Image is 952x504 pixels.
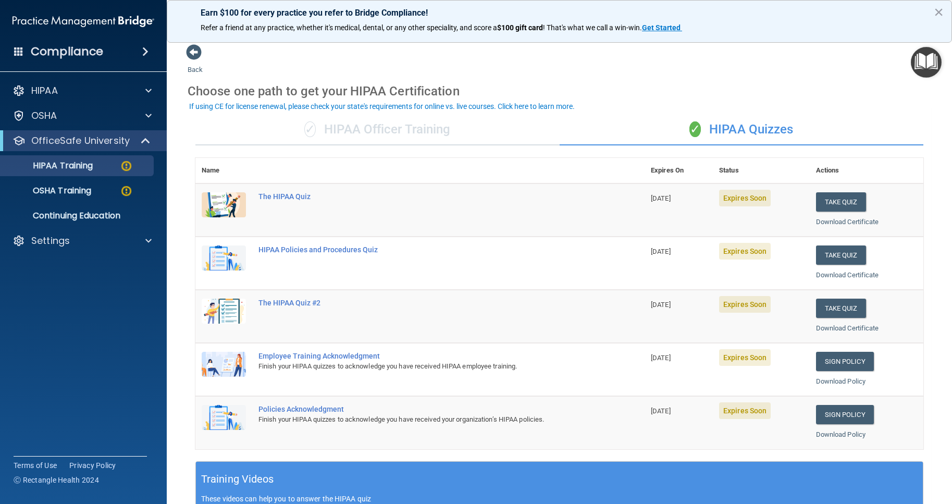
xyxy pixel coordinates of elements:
th: Status [713,158,810,183]
img: PMB logo [13,11,154,32]
strong: $100 gift card [497,23,543,32]
button: Take Quiz [816,192,866,212]
a: Download Certificate [816,271,879,279]
img: warning-circle.0cc9ac19.png [120,185,133,198]
div: Finish your HIPAA quizzes to acknowledge you have received your organization’s HIPAA policies. [258,413,592,426]
a: Sign Policy [816,405,874,424]
a: OfficeSafe University [13,134,151,147]
span: [DATE] [651,301,671,309]
span: [DATE] [651,354,671,362]
span: [DATE] [651,407,671,415]
button: Open Resource Center [911,47,942,78]
button: Close [934,4,944,20]
p: HIPAA Training [7,161,93,171]
span: Expires Soon [719,190,771,206]
a: Download Policy [816,431,866,438]
span: [DATE] [651,248,671,255]
a: Get Started [642,23,682,32]
p: OSHA Training [7,186,91,196]
th: Expires On [645,158,713,183]
span: Expires Soon [719,402,771,419]
div: HIPAA Policies and Procedures Quiz [258,245,592,254]
p: Continuing Education [7,211,149,221]
p: Settings [31,235,70,247]
strong: Get Started [642,23,681,32]
div: The HIPAA Quiz #2 [258,299,592,307]
p: These videos can help you to answer the HIPAA quiz [201,495,918,503]
h4: Compliance [31,44,103,59]
div: HIPAA Officer Training [195,114,560,145]
th: Actions [810,158,923,183]
a: OSHA [13,109,152,122]
div: If using CE for license renewal, please check your state's requirements for online vs. live cours... [189,103,575,110]
button: Take Quiz [816,245,866,265]
a: Download Certificate [816,324,879,332]
a: Privacy Policy [69,460,116,471]
p: HIPAA [31,84,58,97]
button: If using CE for license renewal, please check your state's requirements for online vs. live cours... [188,101,576,112]
div: The HIPAA Quiz [258,192,592,201]
span: Expires Soon [719,243,771,260]
a: Back [188,53,203,73]
h5: Training Videos [201,470,274,488]
div: Choose one path to get your HIPAA Certification [188,76,931,106]
a: Sign Policy [816,352,874,371]
a: Download Certificate [816,218,879,226]
span: ✓ [689,121,701,137]
span: ! That's what we call a win-win. [543,23,642,32]
th: Name [195,158,252,183]
span: Refer a friend at any practice, whether it's medical, dental, or any other speciality, and score a [201,23,497,32]
p: OfficeSafe University [31,134,130,147]
p: Earn $100 for every practice you refer to Bridge Compliance! [201,8,918,18]
span: [DATE] [651,194,671,202]
a: Settings [13,235,152,247]
span: Expires Soon [719,349,771,366]
span: ✓ [304,121,316,137]
div: HIPAA Quizzes [560,114,924,145]
a: HIPAA [13,84,152,97]
button: Take Quiz [816,299,866,318]
div: Employee Training Acknowledgment [258,352,592,360]
div: Policies Acknowledgment [258,405,592,413]
a: Terms of Use [14,460,57,471]
p: OSHA [31,109,57,122]
span: Expires Soon [719,296,771,313]
div: Finish your HIPAA quizzes to acknowledge you have received HIPAA employee training. [258,360,592,373]
img: warning-circle.0cc9ac19.png [120,159,133,173]
a: Download Policy [816,377,866,385]
span: Ⓒ Rectangle Health 2024 [14,475,99,485]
